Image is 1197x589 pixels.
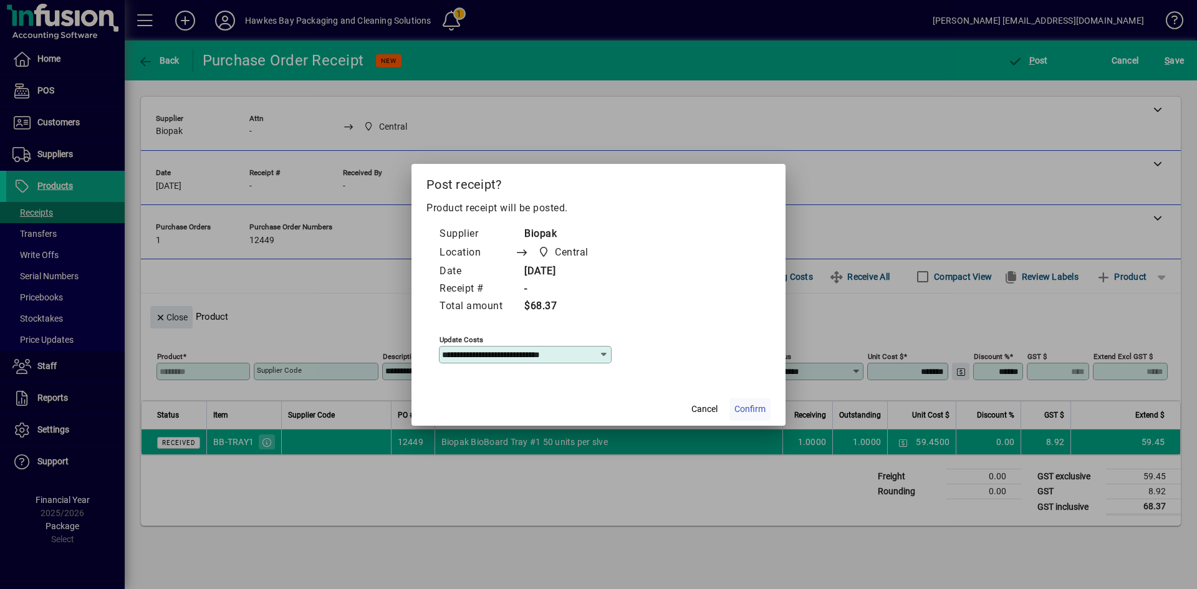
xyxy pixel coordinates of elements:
[515,226,612,243] td: Biopak
[439,280,515,298] td: Receipt #
[426,201,771,216] p: Product receipt will be posted.
[691,403,718,416] span: Cancel
[534,244,594,261] span: Central
[555,245,589,260] span: Central
[439,226,515,243] td: Supplier
[734,403,766,416] span: Confirm
[515,298,612,315] td: $68.37
[440,335,483,343] mat-label: Update costs
[439,298,515,315] td: Total amount
[439,243,515,263] td: Location
[515,280,612,298] td: -
[515,263,612,280] td: [DATE]
[439,263,515,280] td: Date
[411,164,786,200] h2: Post receipt?
[729,398,771,421] button: Confirm
[685,398,724,421] button: Cancel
